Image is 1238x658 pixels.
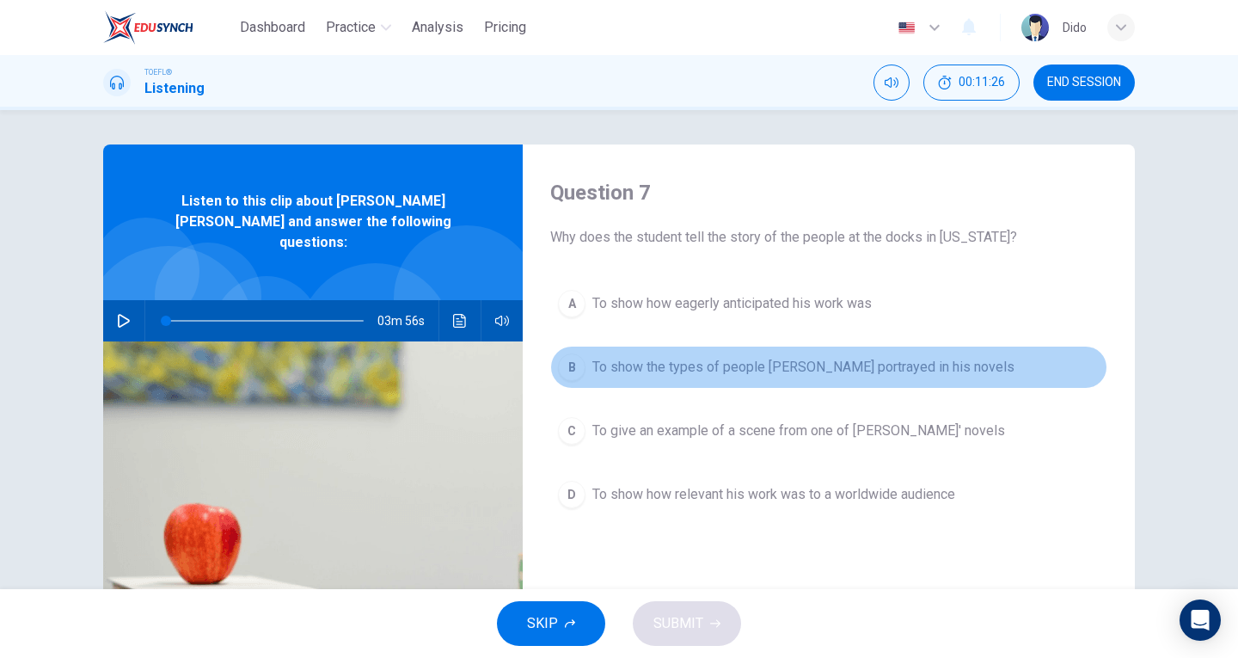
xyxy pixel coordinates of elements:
[923,65,1020,101] button: 00:11:26
[923,65,1020,101] div: Hide
[103,10,233,45] a: EduSynch logo
[550,473,1107,516] button: DTo show how relevant his work was to a worldwide audience
[497,601,605,646] button: SKIP
[558,481,585,508] div: D
[159,191,467,253] span: Listen to this clip about [PERSON_NAME] [PERSON_NAME] and answer the following questions:
[405,12,470,43] button: Analysis
[558,417,585,445] div: C
[1021,14,1049,41] img: Profile picture
[550,179,1107,206] h4: Question 7
[103,10,193,45] img: EduSynch logo
[233,12,312,43] button: Dashboard
[873,65,910,101] div: Mute
[896,22,917,34] img: en
[377,300,438,341] span: 03m 56s
[558,354,585,381] div: B
[959,76,1005,89] span: 00:11:26
[592,293,872,314] span: To show how eagerly anticipated his work was
[484,17,526,38] span: Pricing
[144,78,205,99] h1: Listening
[144,66,172,78] span: TOEFL®
[558,290,585,317] div: A
[550,409,1107,452] button: CTo give an example of a scene from one of [PERSON_NAME]' novels
[592,484,955,505] span: To show how relevant his work was to a worldwide audience
[592,357,1014,378] span: To show the types of people [PERSON_NAME] portrayed in his novels
[1180,600,1221,641] div: Open Intercom Messenger
[412,17,463,38] span: Analysis
[477,12,533,43] button: Pricing
[319,12,398,43] button: Practice
[550,282,1107,325] button: ATo show how eagerly anticipated his work was
[527,612,558,636] span: SKIP
[1063,17,1087,38] div: Dido
[550,227,1107,248] span: Why does the student tell the story of the people at the docks in [US_STATE]?
[550,346,1107,389] button: BTo show the types of people [PERSON_NAME] portrayed in his novels
[240,17,305,38] span: Dashboard
[446,300,474,341] button: Click to see the audio transcription
[592,421,1005,441] span: To give an example of a scene from one of [PERSON_NAME]' novels
[1047,76,1121,89] span: END SESSION
[326,17,376,38] span: Practice
[1033,65,1135,101] button: END SESSION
